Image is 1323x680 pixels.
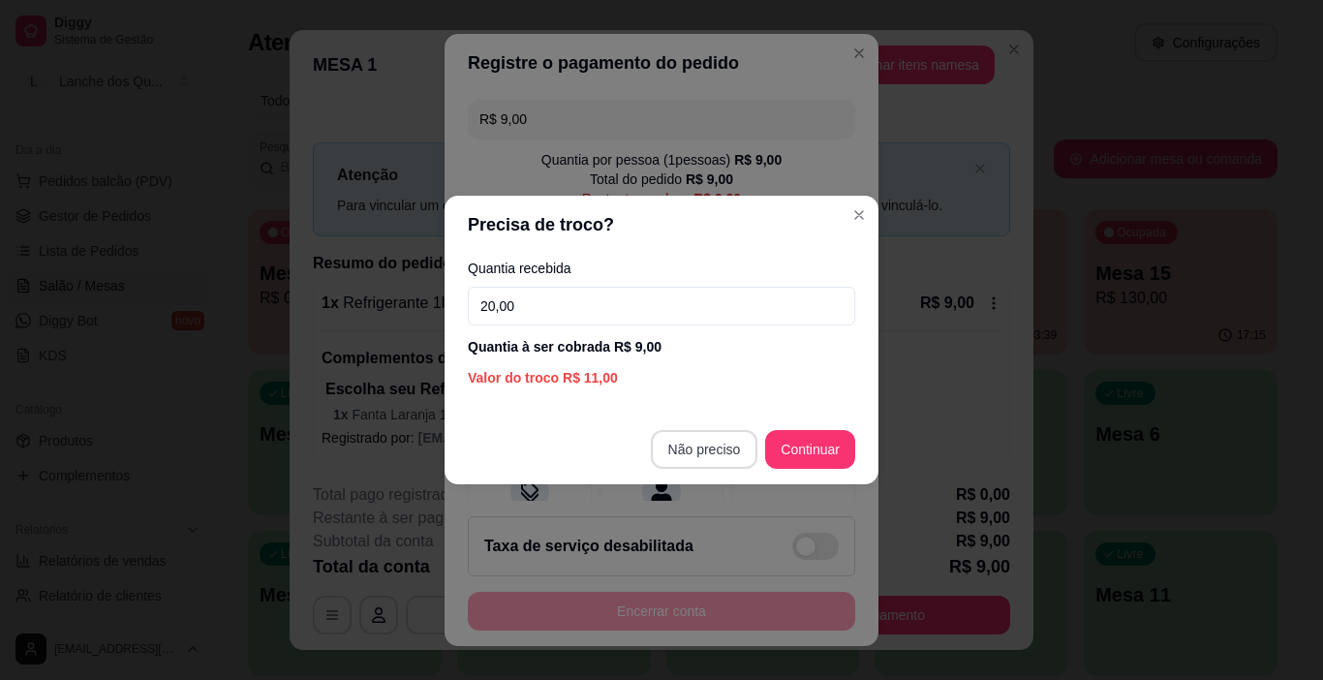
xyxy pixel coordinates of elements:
button: Continuar [765,430,855,469]
div: Valor do troco R$ 11,00 [468,368,855,387]
header: Precisa de troco? [445,196,878,254]
div: Quantia à ser cobrada R$ 9,00 [468,337,855,356]
label: Quantia recebida [468,262,855,275]
button: Não preciso [651,430,758,469]
button: Close [844,200,875,231]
